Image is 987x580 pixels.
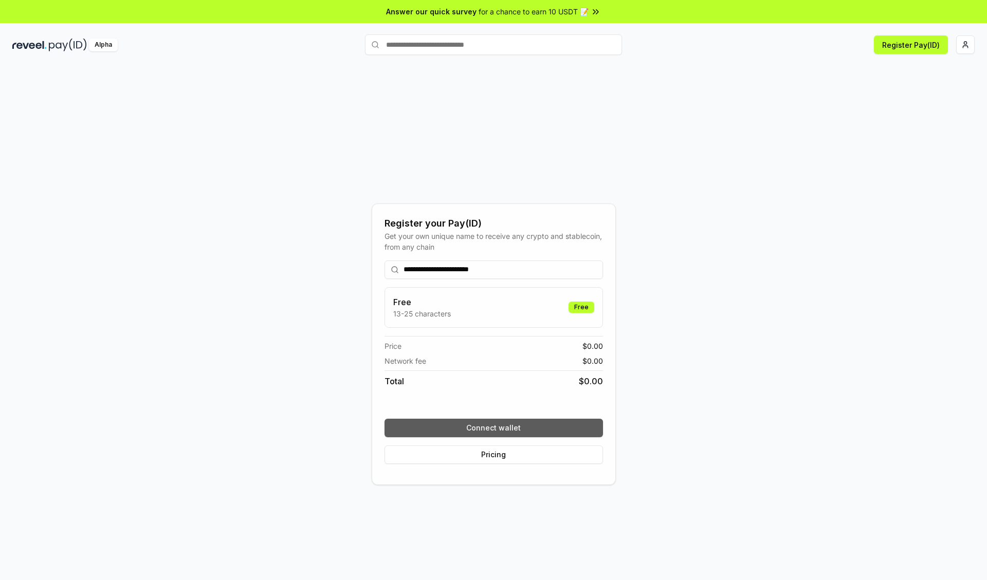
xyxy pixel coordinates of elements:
[385,231,603,252] div: Get your own unique name to receive any crypto and stablecoin, from any chain
[385,375,404,387] span: Total
[385,419,603,437] button: Connect wallet
[385,356,426,366] span: Network fee
[12,39,47,51] img: reveel_dark
[385,445,603,464] button: Pricing
[479,6,589,17] span: for a chance to earn 10 USDT 📝
[579,375,603,387] span: $ 0.00
[582,341,603,351] span: $ 0.00
[393,308,451,319] p: 13-25 characters
[89,39,118,51] div: Alpha
[49,39,87,51] img: pay_id
[386,6,477,17] span: Answer our quick survey
[874,35,948,54] button: Register Pay(ID)
[569,302,594,313] div: Free
[393,296,451,308] h3: Free
[582,356,603,366] span: $ 0.00
[385,216,603,231] div: Register your Pay(ID)
[385,341,401,351] span: Price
